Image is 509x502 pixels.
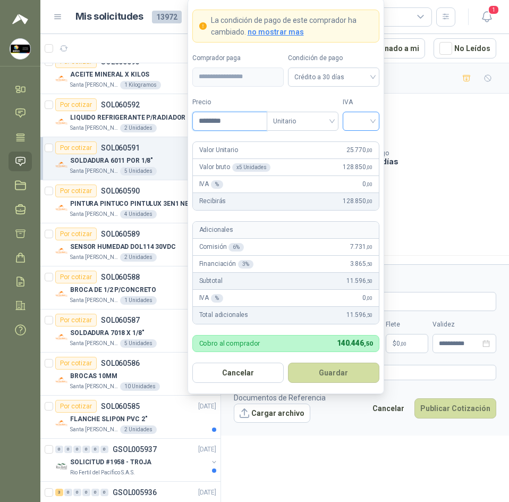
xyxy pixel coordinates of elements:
div: 0 [100,446,108,453]
img: Company Logo [55,72,68,85]
p: SOL060589 [101,230,140,238]
h1: Mis solicitudes [75,9,143,24]
a: Por cotizarSOL060585[DATE] Company LogoFLANCHE SLIPON PVC 2"Santa [PERSON_NAME]2 Unidades [40,396,220,439]
p: IVA [199,179,223,189]
p: La condición de pago de este comprador ha cambiado. [211,14,372,38]
p: PINTURA PINTUCO PINTULUX 3EN1 NEGRO X G [70,199,202,209]
span: ,00 [366,164,372,170]
span: 25.770 [346,145,372,155]
div: Por cotizar [55,98,97,111]
div: 0 [55,446,63,453]
span: ,00 [366,147,372,153]
p: LIQUIDO REFRIGERANTE P/RADIADOR [70,113,185,123]
p: Santa [PERSON_NAME] [70,296,118,305]
img: Company Logo [55,288,68,300]
p: Santa [PERSON_NAME] [70,382,118,391]
p: Crédito a 60 días [334,157,505,166]
p: Santa [PERSON_NAME] [70,253,118,262]
label: Validez [432,320,496,330]
div: 5 Unidades [120,339,157,348]
img: Company Logo [10,39,30,59]
div: 6 % [228,243,244,252]
button: Asignado a mi [348,38,425,58]
p: SOLDADURA 7018 X 1/8" [70,328,144,338]
span: 128.850 [343,196,372,206]
button: Cargar archivo [234,404,310,423]
a: Por cotizarSOL060587[DATE] Company LogoSOLDADURA 7018 X 1/8"Santa [PERSON_NAME]5 Unidades [40,309,220,353]
a: Por cotizarSOL060588[DATE] Company LogoBROCA DE 1/2 P/CONCRETOSanta [PERSON_NAME]1 Unidades [40,266,220,309]
span: 140.446 [337,339,372,347]
p: Financiación [199,259,253,269]
button: Cancelar [367,398,410,419]
p: Santa [PERSON_NAME] [70,210,118,219]
div: 2 Unidades [120,124,157,132]
p: Condición de pago [334,149,505,157]
span: 0 [362,293,372,303]
label: Condición de pago [288,53,379,63]
div: 5 Unidades [120,167,157,175]
p: SOLDADURA 6011 POR 1/8" [70,156,153,166]
p: SOL060588 [101,273,140,281]
p: Santa [PERSON_NAME] [70,425,118,434]
div: 3 [55,489,63,496]
p: SOL060592 [101,101,140,108]
p: Rio Fertil del Pacífico S.A.S. [70,468,135,477]
div: 1 Kilogramos [120,81,161,89]
p: [DATE] [198,401,216,412]
div: Por cotizar [55,185,97,197]
span: ,00 [366,244,372,250]
p: FLANCHE SLIPON PVC 2" [70,414,147,424]
p: [DATE] [198,445,216,455]
p: Valor bruto [199,162,271,172]
button: Guardar [288,363,379,383]
label: Comprador paga [192,53,284,63]
img: Company Logo [55,245,68,257]
span: ,00 [400,341,406,347]
a: Por cotizarSOL060589[DATE] Company LogoSENSOR HUMEDAD DOL114 30VDCSanta [PERSON_NAME]2 Unidades [40,223,220,266]
div: 10 Unidades [120,382,160,391]
div: Por cotizar [55,271,97,283]
p: SOL060585 [101,403,140,410]
span: 3.865 [350,259,372,269]
span: 0 [362,179,372,189]
span: exclamation-circle [199,22,207,30]
div: 0 [82,489,90,496]
div: 3 % [238,260,253,269]
label: Flete [386,320,428,330]
div: x 5 Unidades [232,163,271,172]
button: Publicar Cotización [414,398,496,419]
div: 0 [64,446,72,453]
img: Company Logo [55,460,68,473]
a: Por cotizarSOL060592[DATE] Company LogoLIQUIDO REFRIGERANTE P/RADIADORSanta [PERSON_NAME]2 Unidades [40,94,220,137]
span: 0 [396,340,406,347]
span: 128.850 [343,162,372,172]
div: 1 Unidades [120,296,157,305]
img: Company Logo [55,202,68,214]
p: BROCAS 10MM [70,371,117,381]
p: [DATE] [198,488,216,498]
label: IVA [343,97,379,107]
p: Santa [PERSON_NAME] [70,81,118,89]
div: 2 Unidades [120,253,157,262]
p: Documentos de Referencia [234,392,326,404]
p: Comisión [199,242,244,252]
span: 11.596 [346,310,372,320]
p: SOL060586 [101,359,140,367]
p: SENSOR HUMEDAD DOL114 30VDC [70,242,176,252]
p: SOLICITUD #1958 - TROJA [70,457,151,467]
div: Por cotizar [55,141,97,154]
p: SOL060593 [101,58,140,65]
img: Company Logo [55,417,68,430]
img: Logo peakr [12,13,28,26]
p: BROCA DE 1/2 P/CONCRETO [70,285,156,295]
span: ,50 [366,261,372,267]
div: 0 [100,489,108,496]
p: ACEITE MINERAL X KILOS [70,70,149,80]
div: Por cotizar [55,314,97,327]
img: Company Logo [55,331,68,344]
span: no mostrar mas [248,28,304,36]
label: Precio [192,97,267,107]
p: SOL060590 [101,187,140,195]
span: ,50 [366,278,372,284]
span: Crédito a 30 días [294,69,373,85]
